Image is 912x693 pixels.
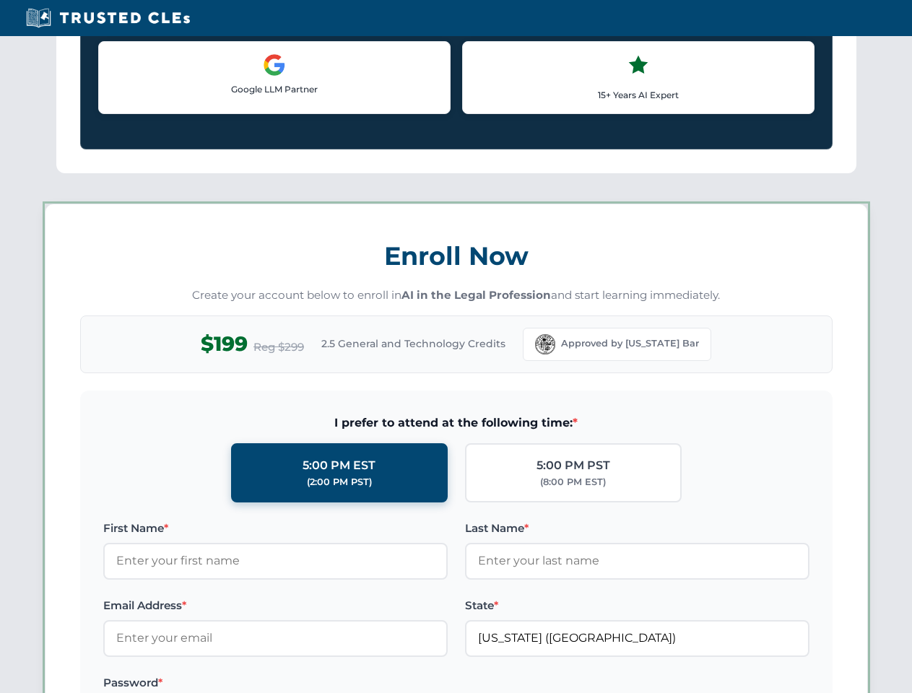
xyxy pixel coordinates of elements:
input: Enter your email [103,620,448,656]
input: Enter your first name [103,543,448,579]
img: Google [263,53,286,77]
span: Reg $299 [253,339,304,356]
span: $199 [201,328,248,360]
input: Florida (FL) [465,620,809,656]
div: (8:00 PM EST) [540,475,606,489]
span: Approved by [US_STATE] Bar [561,336,699,351]
label: First Name [103,520,448,537]
img: Trusted CLEs [22,7,194,29]
p: 15+ Years AI Expert [474,88,802,102]
div: 5:00 PM PST [537,456,610,475]
label: Email Address [103,597,448,614]
label: State [465,597,809,614]
label: Last Name [465,520,809,537]
img: Florida Bar [535,334,555,354]
h3: Enroll Now [80,233,833,279]
input: Enter your last name [465,543,809,579]
div: 5:00 PM EST [303,456,375,475]
label: Password [103,674,448,692]
p: Create your account below to enroll in and start learning immediately. [80,287,833,304]
span: 2.5 General and Technology Credits [321,336,505,352]
div: (2:00 PM PST) [307,475,372,489]
p: Google LLM Partner [110,82,438,96]
span: I prefer to attend at the following time: [103,414,809,432]
strong: AI in the Legal Profession [401,288,551,302]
